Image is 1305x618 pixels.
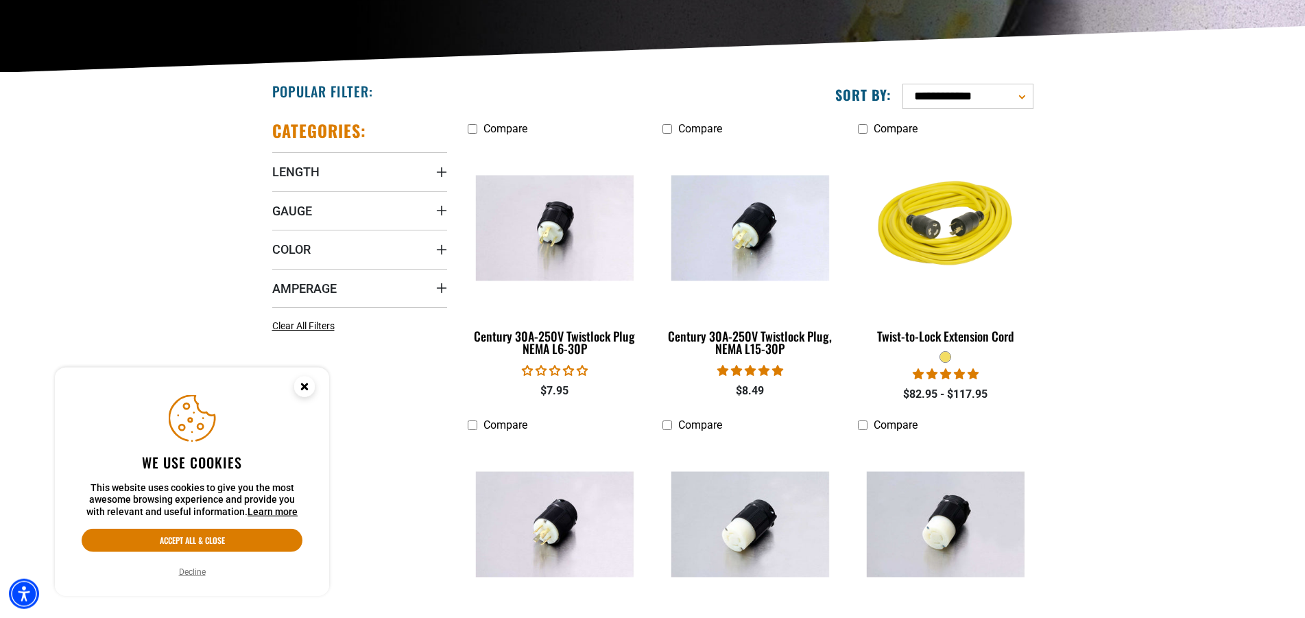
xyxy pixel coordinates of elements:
span: Compare [874,122,918,135]
button: Close this option [280,368,329,410]
span: Amperage [272,281,337,296]
div: Twist-to-Lock Extension Cord [858,330,1033,342]
img: Century 30A-250V Twistlock Plug, NEMA L15-30P [664,175,837,281]
a: yellow Twist-to-Lock Extension Cord [858,142,1033,350]
img: yellow [859,149,1032,307]
span: Compare [874,418,918,431]
div: Century 30A-250V Twistlock Plug NEMA L6-30P [468,330,643,355]
h2: Categories: [272,120,367,141]
label: Sort by: [835,86,891,104]
div: $7.95 [468,383,643,399]
span: 0.00 stars [522,364,588,377]
p: This website uses cookies to give you the most awesome browsing experience and provide you with r... [82,482,302,519]
h2: We use cookies [82,453,302,471]
span: Gauge [272,203,312,219]
span: Compare [483,418,527,431]
img: Century 30A-125/250V Twistlock Plug NEMA L14-30P [468,472,641,578]
div: Accessibility Menu [9,579,39,609]
span: Compare [678,418,722,431]
span: Clear All Filters [272,320,335,331]
h2: Popular Filter: [272,82,373,100]
div: $8.49 [662,383,837,399]
summary: Amperage [272,269,447,307]
aside: Cookie Consent [55,368,329,597]
span: Compare [483,122,527,135]
button: Decline [175,565,210,579]
span: Length [272,164,320,180]
img: Century 30A-250V Twistlock Plug NEMA L6-30P [468,175,641,281]
span: Color [272,241,311,257]
a: Century 30A-250V Twistlock Plug NEMA L6-30P Century 30A-250V Twistlock Plug NEMA L6-30P [468,142,643,363]
div: Century 30A-250V Twistlock Plug, NEMA L15-30P [662,330,837,355]
a: This website uses cookies to give you the most awesome browsing experience and provide you with r... [248,506,298,517]
summary: Length [272,152,447,191]
a: Clear All Filters [272,319,340,333]
summary: Color [272,230,447,268]
summary: Gauge [272,191,447,230]
img: Century 30A-125/250V Twistlock Connector NEMA L14-30C [664,472,837,578]
span: Compare [678,122,722,135]
a: Century 30A-250V Twistlock Plug, NEMA L15-30P Century 30A-250V Twistlock Plug, NEMA L15-30P [662,142,837,363]
span: 5.00 stars [717,364,783,377]
img: Century 30A-250V Twistlock Connector, NEMA L15-30C [859,472,1032,578]
button: Accept all & close [82,529,302,552]
span: 5.00 stars [913,368,979,381]
div: $82.95 - $117.95 [858,386,1033,403]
